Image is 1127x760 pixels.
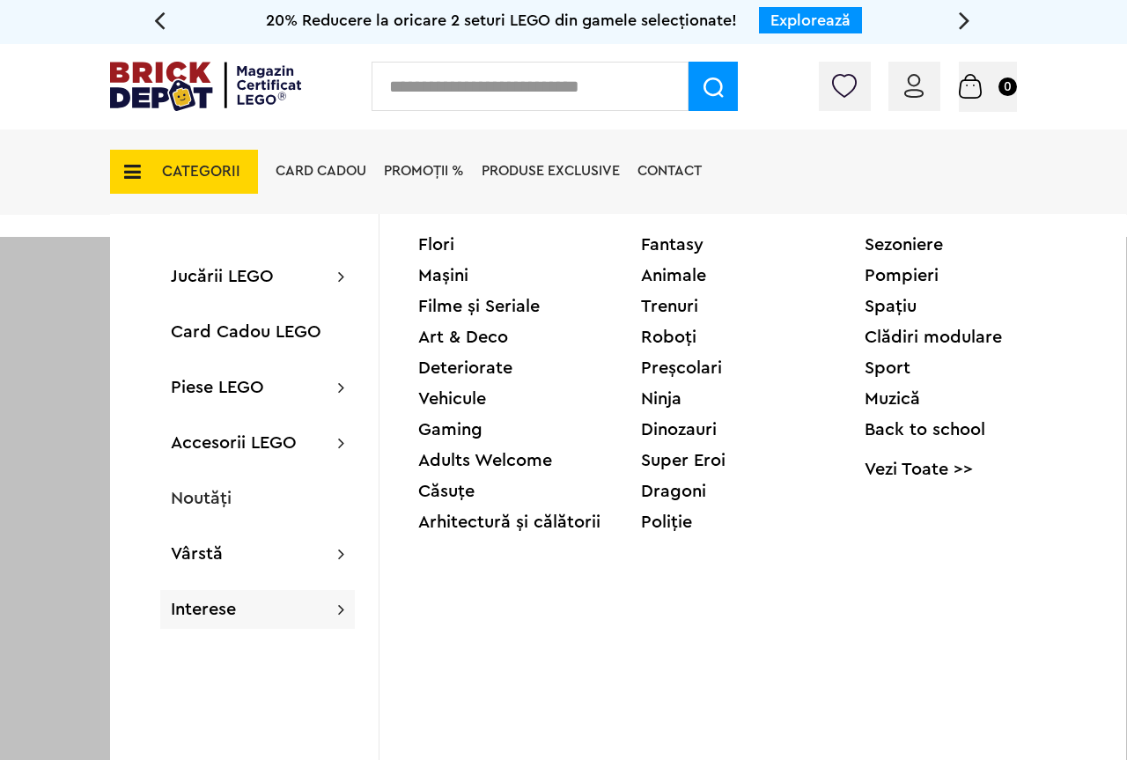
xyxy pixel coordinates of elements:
[641,267,864,284] a: Animale
[641,236,864,254] a: Fantasy
[482,164,620,178] a: Produse exclusive
[770,12,851,28] a: Explorează
[998,77,1017,96] small: 0
[865,236,1087,254] a: Sezoniere
[865,267,1087,284] a: Pompieri
[171,268,274,285] a: Jucării LEGO
[418,236,641,254] a: Flori
[276,164,366,178] a: Card Cadou
[266,12,737,28] span: 20% Reducere la oricare 2 seturi LEGO din gamele selecționate!
[637,164,702,178] a: Contact
[162,164,240,179] span: CATEGORII
[384,164,464,178] a: PROMOȚII %
[418,267,641,284] a: Mașini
